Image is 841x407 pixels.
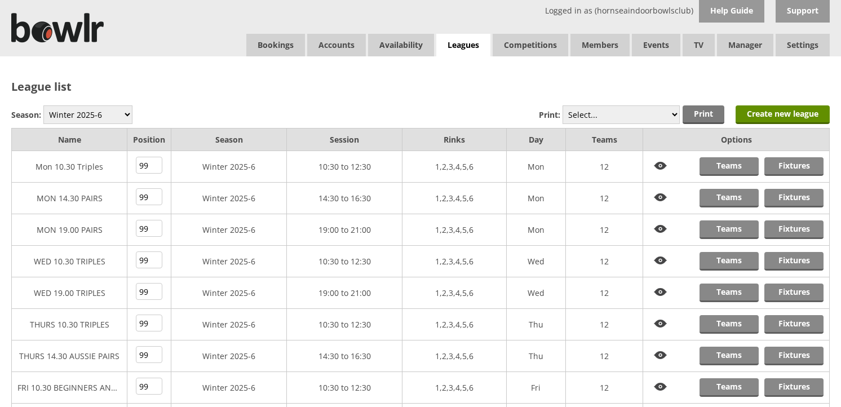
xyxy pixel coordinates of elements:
td: 12 [566,151,643,183]
a: Fixtures [764,252,824,271]
a: Competitions [493,34,568,56]
td: 12 [566,246,643,277]
td: 1,2,3,4,5,6 [402,214,506,246]
a: Leagues [436,34,490,57]
td: 1,2,3,4,5,6 [402,277,506,309]
a: Fixtures [764,220,824,239]
h2: League list [11,79,830,94]
td: Teams [566,129,643,151]
td: Rinks [402,129,506,151]
a: Events [632,34,680,56]
td: Winter 2025-6 [171,183,287,214]
td: FRI 10.30 BEGINNERS AND IMPROVERS [12,372,127,404]
td: Position [127,129,171,151]
td: Name [12,129,127,151]
td: Winter 2025-6 [171,214,287,246]
span: TV [683,34,715,56]
td: 1,2,3,4,5,6 [402,340,506,372]
a: Teams [700,220,759,239]
td: 12 [566,277,643,309]
td: WED 10.30 TRIPLES [12,246,127,277]
img: View [649,284,672,301]
td: 12 [566,340,643,372]
td: Winter 2025-6 [171,246,287,277]
td: 12 [566,372,643,404]
a: Teams [700,378,759,397]
a: Create new league [736,105,830,124]
td: 1,2,3,4,5,6 [402,372,506,404]
img: View [649,252,672,269]
span: Settings [776,34,830,56]
td: 19:00 to 21:00 [287,214,402,246]
a: Teams [700,252,759,271]
td: Winter 2025-6 [171,309,287,340]
td: 1,2,3,4,5,6 [402,246,506,277]
a: Teams [700,189,759,207]
td: Mon [506,183,566,214]
td: 12 [566,183,643,214]
td: 12 [566,309,643,340]
td: Season [171,129,287,151]
td: MON 19.00 PAIRS [12,214,127,246]
td: Mon 10.30 Triples [12,151,127,183]
td: THURS 10.30 TRIPLES [12,309,127,340]
label: Print: [539,109,560,120]
td: Winter 2025-6 [171,277,287,309]
span: Manager [717,34,773,56]
td: Thu [506,309,566,340]
input: Print [683,105,724,124]
td: 10:30 to 12:30 [287,309,402,340]
a: Fixtures [764,189,824,207]
img: View [649,189,672,206]
td: 14:30 to 16:30 [287,183,402,214]
td: 12 [566,214,643,246]
span: Members [570,34,630,56]
img: View [649,220,672,238]
td: WED 19.00 TRIPLES [12,277,127,309]
a: Fixtures [764,284,824,302]
a: Fixtures [764,157,824,176]
a: Teams [700,157,759,176]
a: Fixtures [764,378,824,397]
td: Winter 2025-6 [171,151,287,183]
a: Bookings [246,34,305,56]
td: 10:30 to 12:30 [287,372,402,404]
td: 1,2,3,4,5,6 [402,151,506,183]
td: Mon [506,151,566,183]
td: Winter 2025-6 [171,340,287,372]
a: Teams [700,284,759,302]
td: 19:00 to 21:00 [287,277,402,309]
a: Availability [368,34,434,56]
td: 10:30 to 12:30 [287,151,402,183]
td: 14:30 to 16:30 [287,340,402,372]
span: Accounts [307,34,366,56]
td: Mon [506,214,566,246]
td: Session [287,129,402,151]
a: Teams [700,347,759,365]
a: Fixtures [764,347,824,365]
img: View [649,378,672,396]
a: Teams [700,315,759,334]
td: 10:30 to 12:30 [287,246,402,277]
label: Season: [11,109,41,120]
a: Fixtures [764,315,824,334]
img: View [649,347,672,364]
td: Day [506,129,566,151]
td: MON 14.30 PAIRS [12,183,127,214]
td: Winter 2025-6 [171,372,287,404]
td: Thu [506,340,566,372]
td: Fri [506,372,566,404]
img: View [649,157,672,175]
img: View [649,315,672,333]
td: Wed [506,246,566,277]
td: 1,2,3,4,5,6 [402,309,506,340]
td: Options [643,129,830,151]
td: 1,2,3,4,5,6 [402,183,506,214]
td: Wed [506,277,566,309]
td: THURS 14.30 AUSSIE PAIRS [12,340,127,372]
